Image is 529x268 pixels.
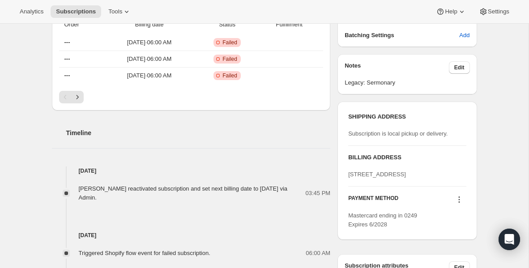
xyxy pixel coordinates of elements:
button: Tools [103,5,137,18]
h2: Timeline [66,128,331,137]
h3: Notes [345,61,449,74]
span: Failed [222,72,237,79]
span: Mastercard ending in 0249 Expires 6/2028 [348,212,417,228]
h3: BILLING ADDRESS [348,153,466,162]
span: Subscription is local pickup or delivery. [348,130,448,137]
h3: PAYMENT METHOD [348,195,398,207]
span: [STREET_ADDRESS] [348,171,406,178]
span: Legacy: Sermonary [345,78,469,87]
span: --- [64,72,70,79]
span: --- [64,39,70,46]
span: Settings [488,8,509,15]
button: Next [71,91,84,103]
button: Analytics [14,5,49,18]
button: Settings [474,5,515,18]
span: Fulfillment [260,20,318,29]
span: Edit [454,64,465,71]
h3: SHIPPING ADDRESS [348,112,466,121]
span: Triggered Shopify flow event for failed subscription. [79,250,210,256]
span: 06:00 AM [306,249,330,258]
th: Order [59,15,102,34]
h6: Batching Settings [345,31,459,40]
h4: [DATE] [52,231,331,240]
h4: [DATE] [52,166,331,175]
div: Open Intercom Messenger [499,229,520,250]
span: Help [445,8,457,15]
button: Edit [449,61,470,74]
span: Failed [222,55,237,63]
span: [DATE] · 06:00 AM [105,71,194,80]
span: Billing date [105,20,194,29]
button: Help [431,5,471,18]
span: Add [459,31,469,40]
span: [DATE] · 06:00 AM [105,38,194,47]
span: [DATE] · 06:00 AM [105,55,194,64]
button: Subscriptions [51,5,101,18]
span: Failed [222,39,237,46]
span: Tools [108,8,122,15]
button: Add [454,28,475,43]
span: --- [64,55,70,62]
span: Subscriptions [56,8,96,15]
nav: Pagination [59,91,324,103]
span: Status [199,20,255,29]
span: 03:45 PM [306,189,331,198]
span: Analytics [20,8,43,15]
span: [PERSON_NAME] reactivated subscription and set next billing date to [DATE] via Admin. [79,185,288,201]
